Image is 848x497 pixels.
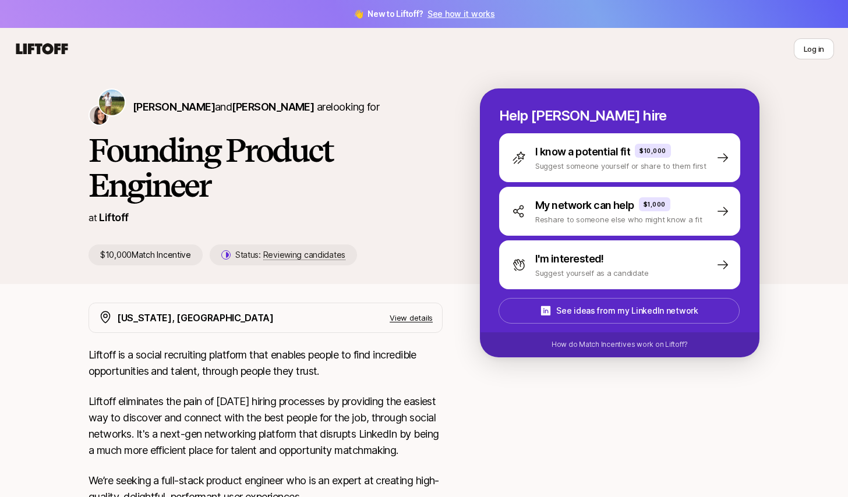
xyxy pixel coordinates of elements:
[99,90,125,115] img: Tyler Kieft
[499,108,740,124] p: Help [PERSON_NAME] hire
[535,197,634,214] p: My network can help
[535,214,702,225] p: Reshare to someone else who might know a fit
[90,106,108,125] img: Eleanor Morgan
[552,339,688,350] p: How do Match Incentives work on Liftoff?
[535,251,604,267] p: I'm interested!
[354,7,495,21] span: 👋 New to Liftoff?
[499,298,740,324] button: See ideas from my LinkedIn network
[89,244,203,265] p: $10,000 Match Incentive
[556,304,698,318] p: See ideas from my LinkedIn network
[535,160,706,172] p: Suggest someone yourself or share to them first
[644,200,666,209] p: $1,000
[215,101,314,113] span: and
[133,99,379,115] p: are looking for
[133,101,215,113] span: [PERSON_NAME]
[99,211,128,223] a: Liftoff
[535,267,649,279] p: Suggest yourself as a candidate
[89,393,443,459] p: Liftoff eliminates the pain of [DATE] hiring processes by providing the easiest way to discover a...
[232,101,314,113] span: [PERSON_NAME]
[117,310,274,325] p: [US_STATE], [GEOGRAPHIC_DATA]
[390,312,433,324] p: View details
[794,38,834,59] button: Log in
[535,144,630,160] p: I know a potential fit
[263,250,345,260] span: Reviewing candidates
[89,347,443,379] p: Liftoff is a social recruiting platform that enables people to find incredible opportunities and ...
[235,248,345,262] p: Status:
[639,146,666,155] p: $10,000
[89,210,97,225] p: at
[89,133,443,203] h1: Founding Product Engineer
[427,9,495,19] a: See how it works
